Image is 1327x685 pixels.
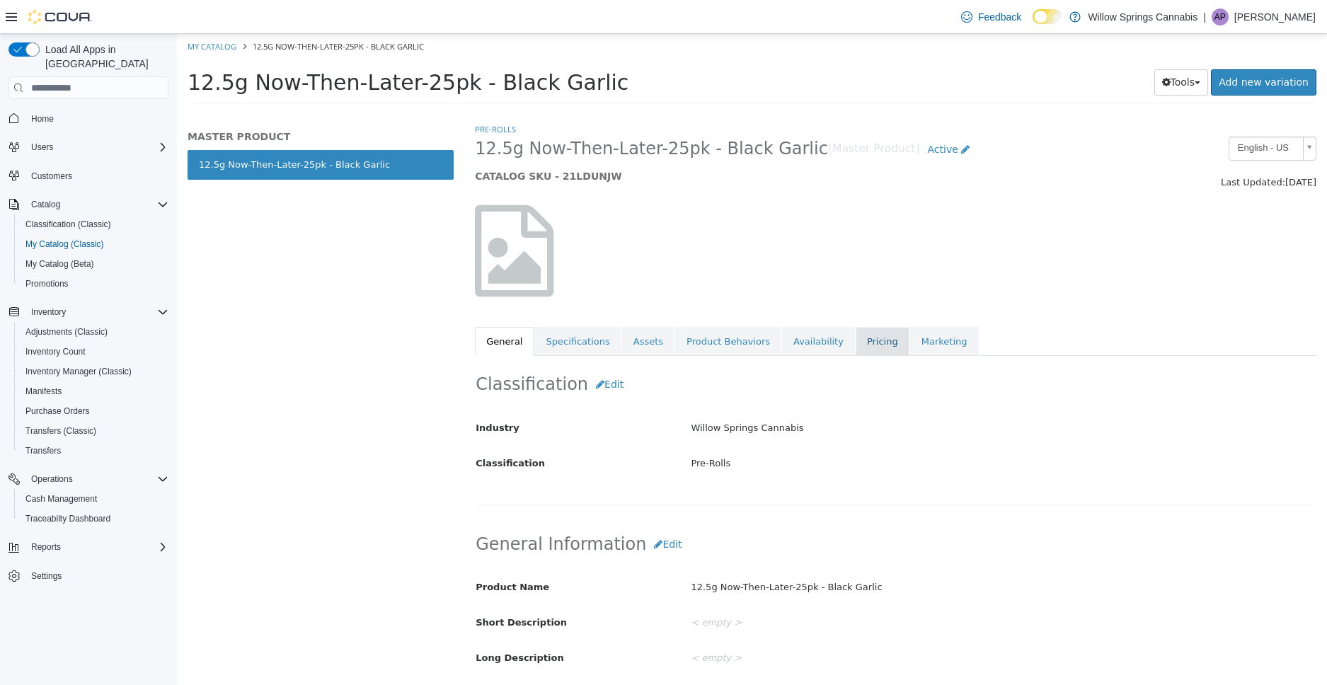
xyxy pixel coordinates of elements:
span: Cash Management [20,490,168,507]
span: English - US [1052,103,1120,125]
span: Inventory [25,304,168,321]
a: Home [25,110,59,127]
span: Adjustments (Classic) [20,323,168,340]
div: < empty > [503,577,1149,601]
button: Inventory [25,304,71,321]
span: My Catalog (Beta) [20,255,168,272]
span: Home [25,109,168,127]
a: Inventory Count [20,343,91,360]
button: Users [25,139,59,156]
span: Settings [25,567,168,585]
button: My Catalog (Classic) [14,234,174,254]
a: Assets [445,293,498,323]
p: Willow Springs Cannabis [1088,8,1197,25]
div: Alex Perdikis [1212,8,1229,25]
h5: CATALOG SKU - 21LDUNJW [298,136,924,149]
span: 12.5g Now-Then-Later-25pk - Black Garlic [76,7,247,18]
span: Short Description [299,583,390,594]
a: Add new variation [1034,35,1139,62]
button: Catalog [3,195,174,214]
span: Last Updated: [1044,143,1108,154]
a: Product Behaviors [498,293,604,323]
span: Classification (Classic) [25,219,111,230]
span: Reports [25,539,168,556]
a: My Catalog [11,7,59,18]
span: Inventory Manager (Classic) [25,366,132,377]
button: Edit [469,497,512,524]
h2: Classification [299,338,1139,364]
span: Purchase Orders [20,403,168,420]
span: Customers [25,167,168,185]
span: Inventory Count [25,346,86,357]
a: Specifications [357,293,444,323]
a: Pre-Rolls [298,90,339,100]
span: Classification (Classic) [20,216,168,233]
a: Feedback [955,3,1027,31]
span: Manifests [20,383,168,400]
span: Transfers (Classic) [25,425,96,437]
span: Load All Apps in [GEOGRAPHIC_DATA] [40,42,168,71]
span: Cash Management [25,493,97,505]
button: Home [3,108,174,128]
span: Adjustments (Classic) [25,326,108,338]
a: Purchase Orders [20,403,96,420]
small: [Master Product] [651,110,743,121]
button: Promotions [14,274,174,294]
button: Manifests [14,381,174,401]
a: Customers [25,168,78,185]
a: Inventory Manager (Classic) [20,363,137,380]
span: Transfers [25,445,61,456]
span: Operations [25,471,168,488]
span: Inventory Count [20,343,168,360]
input: Dark Mode [1033,9,1062,24]
button: Adjustments (Classic) [14,322,174,342]
span: [DATE] [1108,143,1139,154]
div: Willow Springs Cannabis [503,382,1149,407]
a: Settings [25,568,67,585]
div: < empty > [503,647,1149,672]
button: Operations [3,469,174,489]
span: Promotions [25,278,69,289]
span: Inventory Manager (Classic) [20,363,168,380]
button: Inventory [3,302,174,322]
span: Product Name [299,548,372,558]
button: Edit [411,338,454,364]
span: Catalog [31,199,60,210]
a: My Catalog (Beta) [20,255,100,272]
span: Customers [31,171,72,182]
button: Users [3,137,174,157]
a: Manifests [20,383,67,400]
a: Cash Management [20,490,103,507]
span: Transfers [20,442,168,459]
span: AP [1214,8,1226,25]
button: Operations [25,471,79,488]
span: Home [31,113,54,125]
a: Transfers [20,442,67,459]
a: Active [742,103,800,129]
span: Users [31,142,53,153]
button: Transfers [14,441,174,461]
h5: MASTER PRODUCT [11,96,277,109]
span: Active [750,110,781,121]
button: Transfers (Classic) [14,421,174,441]
button: Traceabilty Dashboard [14,509,174,529]
div: 12.5g Now-Then-Later-25pk - Black Garlic [503,541,1149,566]
button: Purchase Orders [14,401,174,421]
button: Inventory Count [14,342,174,362]
button: Cash Management [14,489,174,509]
span: Traceabilty Dashboard [20,510,168,527]
span: Reports [31,541,61,553]
span: Long Description [299,618,386,629]
button: Reports [25,539,67,556]
div: < empty > [503,612,1149,637]
a: Availability [605,293,678,323]
a: My Catalog (Classic) [20,236,110,253]
p: | [1203,8,1206,25]
span: 12.5g Now-Then-Later-25pk - Black Garlic [298,104,651,126]
button: Tools [977,35,1032,62]
nav: Complex example [8,102,168,623]
span: Transfers (Classic) [20,422,168,439]
span: Purchase Orders [25,405,90,417]
a: Adjustments (Classic) [20,323,113,340]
